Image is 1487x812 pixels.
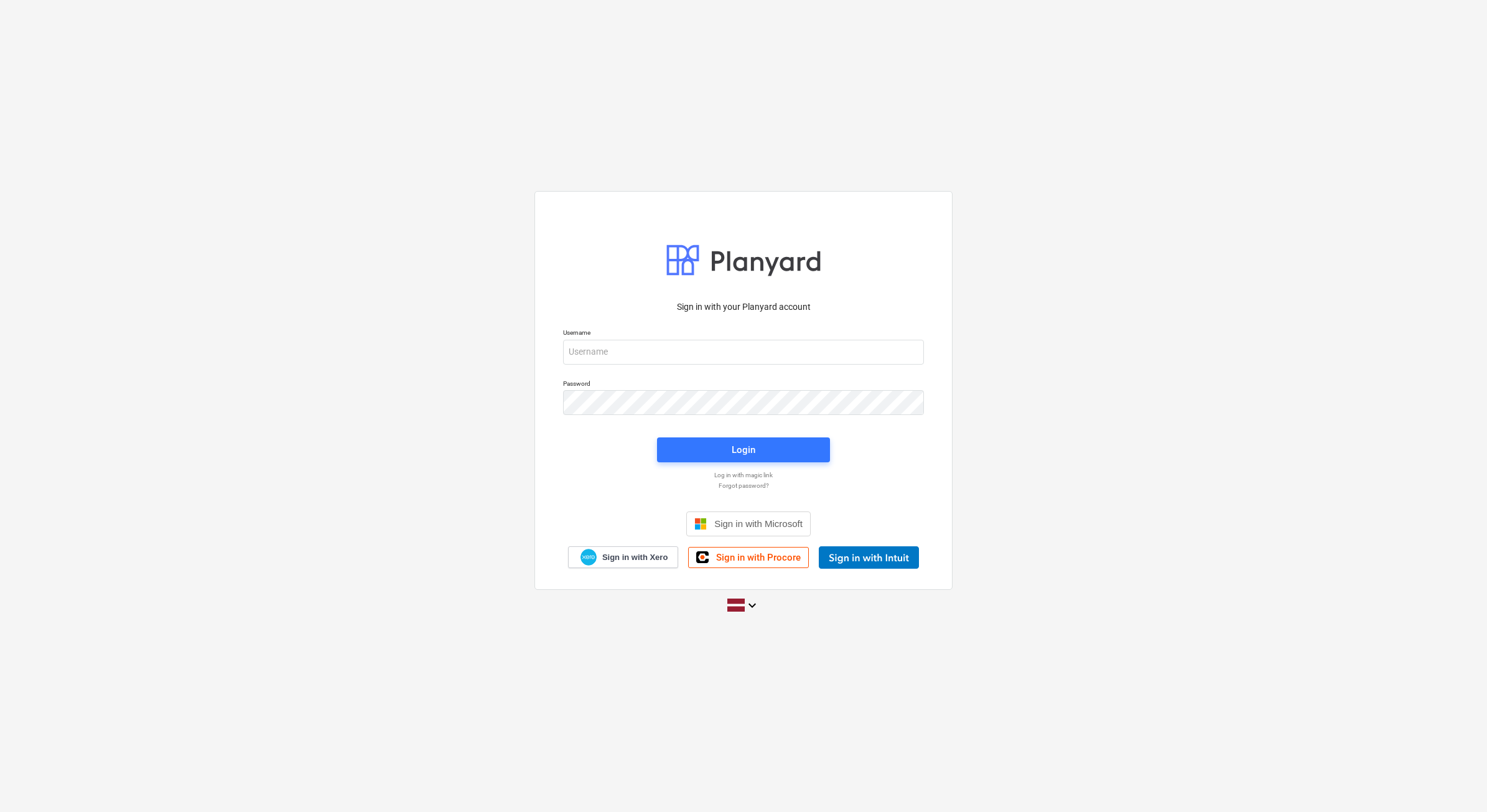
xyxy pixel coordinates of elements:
i: keyboard_arrow_down [745,598,760,613]
a: Sign in with Xero [568,546,679,568]
p: Username [563,329,924,339]
span: Sign in with Procore [716,552,801,563]
button: Login [657,437,830,462]
p: Password [563,380,924,390]
p: Sign in with your Planyard account [563,301,924,314]
img: Xero logo [580,549,597,566]
span: Sign in with Xero [602,552,668,563]
span: Sign in with Microsoft [714,518,803,529]
a: Forgot password? [557,482,930,490]
input: Username [563,340,924,365]
div: Login [732,442,755,458]
img: Microsoft logo [694,518,707,530]
a: Log in with magic link [557,471,930,479]
a: Sign in with Procore [688,547,809,568]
